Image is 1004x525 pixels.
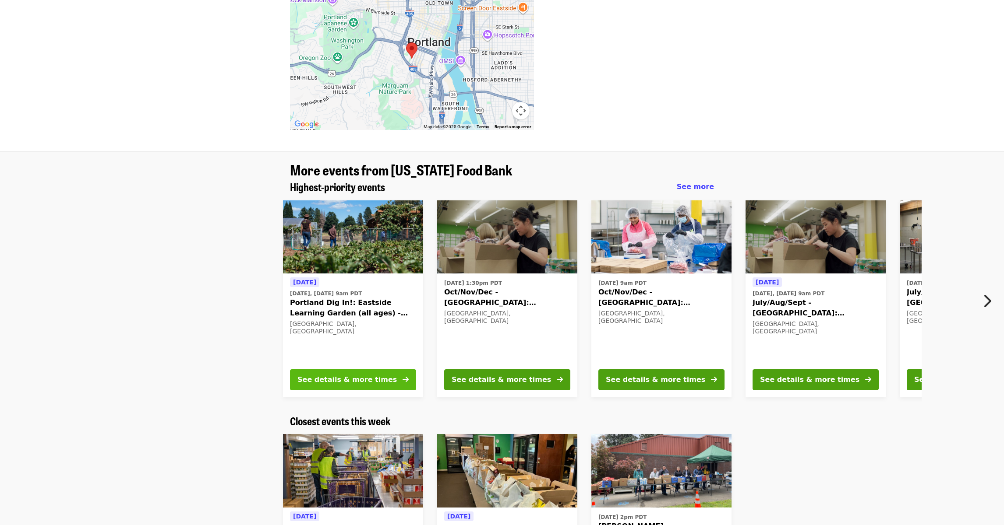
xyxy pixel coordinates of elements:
time: [DATE], [DATE] 9am PDT [753,290,824,297]
a: See details for "July/Aug/Sept - Portland: Repack/Sort (age 8+)" [746,200,886,397]
img: Oct/Nov/Dec - Portland: Repack/Sort (age 8+) organized by Oregon Food Bank [437,200,577,274]
button: See details & more times [753,369,879,390]
div: Highest-priority events [283,181,721,193]
span: Highest-priority events [290,179,385,194]
time: [DATE] 9am PDT [907,279,955,287]
a: Report a map error [495,124,531,129]
i: arrow-right icon [557,375,563,384]
i: arrow-right icon [711,375,717,384]
img: Portland Dig In!: Eastside Learning Garden (all ages) - Aug/Sept/Oct organized by Oregon Food Bank [283,200,423,274]
div: See details & more times [297,374,397,385]
div: See details & more times [760,374,859,385]
a: See details for "Oct/Nov/Dec - Portland: Repack/Sort (age 8+)" [437,200,577,397]
i: arrow-right icon [403,375,409,384]
div: See details [914,374,958,385]
span: Oct/Nov/Dec - [GEOGRAPHIC_DATA]: Repack/Sort (age [DEMOGRAPHIC_DATA]+) [444,287,570,308]
a: Highest-priority events [290,181,385,193]
span: [DATE] [756,279,779,286]
span: July/Aug/Sept - [GEOGRAPHIC_DATA]: Repack/Sort (age [DEMOGRAPHIC_DATA]+) [753,297,879,318]
span: Portland Dig In!: Eastside Learning Garden (all ages) - Aug/Sept/Oct [290,297,416,318]
button: See details & more times [598,369,725,390]
time: [DATE] 1:30pm PDT [444,279,502,287]
img: Portland Open Bible - Partner Agency Support (16+) organized by Oregon Food Bank [437,434,577,507]
span: [DATE] [447,513,470,520]
a: Open this area in Google Maps (opens a new window) [292,119,321,130]
time: [DATE] 2pm PDT [598,513,647,521]
button: Map camera controls [512,102,530,119]
span: [DATE] [293,279,316,286]
img: Kelly Elementary School Food Pantry - Partner Agency Support organized by Oregon Food Bank [591,434,732,507]
span: [DATE] [293,513,316,520]
div: See details & more times [606,374,705,385]
div: [GEOGRAPHIC_DATA], [GEOGRAPHIC_DATA] [444,310,570,325]
a: See details for "Oct/Nov/Dec - Beaverton: Repack/Sort (age 10+)" [591,200,732,397]
span: Closest events this week [290,413,391,428]
div: [GEOGRAPHIC_DATA], [GEOGRAPHIC_DATA] [598,310,725,325]
i: chevron-right icon [983,293,991,309]
a: Terms (opens in new tab) [477,124,489,129]
div: See details & more times [452,374,551,385]
button: See details & more times [444,369,570,390]
img: Northeast Emergency Food Program - Partner Agency Support organized by Oregon Food Bank [283,434,423,507]
img: Google [292,119,321,130]
span: Oct/Nov/Dec - [GEOGRAPHIC_DATA]: Repack/Sort (age [DEMOGRAPHIC_DATA]+) [598,287,725,308]
div: [GEOGRAPHIC_DATA], [GEOGRAPHIC_DATA] [753,320,879,335]
div: [GEOGRAPHIC_DATA], [GEOGRAPHIC_DATA] [290,320,416,335]
img: Oct/Nov/Dec - Beaverton: Repack/Sort (age 10+) organized by Oregon Food Bank [591,200,732,274]
a: See more [677,182,714,192]
div: Closest events this week [283,415,721,427]
a: Closest events this week [290,415,391,427]
button: Next item [975,289,1004,313]
a: See details for "Portland Dig In!: Eastside Learning Garden (all ages) - Aug/Sept/Oct" [283,200,423,397]
i: arrow-right icon [865,375,871,384]
img: July/Aug/Sept - Portland: Repack/Sort (age 8+) organized by Oregon Food Bank [746,200,886,274]
button: See details & more times [290,369,416,390]
span: More events from [US_STATE] Food Bank [290,159,512,180]
time: [DATE] 9am PDT [598,279,647,287]
span: Map data ©2025 Google [424,124,471,129]
time: [DATE], [DATE] 9am PDT [290,290,362,297]
span: See more [677,182,714,191]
